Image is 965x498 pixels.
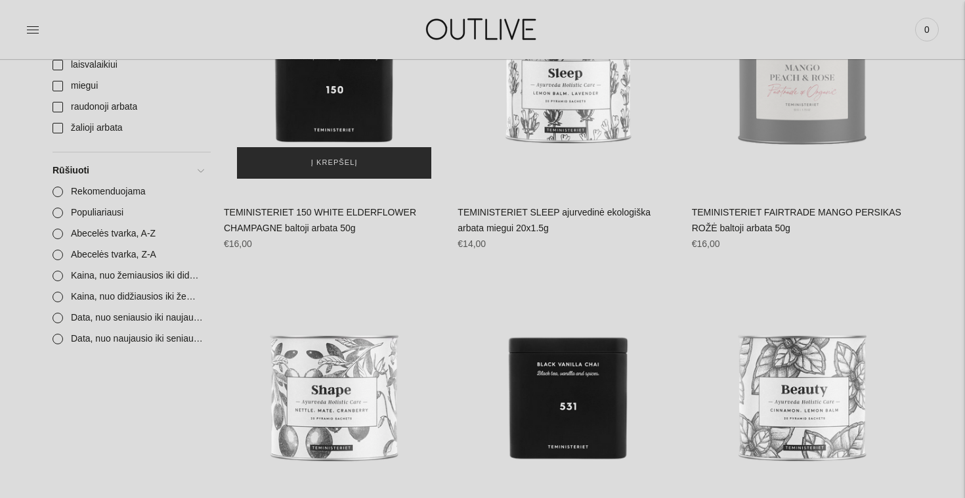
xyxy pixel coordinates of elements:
span: €16,00 [692,238,720,249]
span: €14,00 [458,238,486,249]
a: Populiariausi [45,202,211,223]
a: TEMINISTERIET FAIRTRADE MANGO PERSIKAS ROŽĖ baltoji arbata 50g [692,207,901,233]
span: €16,00 [224,238,252,249]
img: OUTLIVE [400,7,565,52]
a: Rūšiuoti [45,160,211,181]
a: Data, nuo naujausio iki seniausio [45,328,211,350]
a: laisvalaikiui [45,55,211,76]
a: Kaina, nuo didžiausios iki žemiausios [45,286,211,307]
a: miegui [45,76,211,97]
a: TEMINISTERIET 150 WHITE ELDERFLOWER CHAMPAGNE baltoji arbata 50g [224,207,416,233]
a: Rekomenduojama [45,181,211,202]
a: Abecelės tvarka, Z-A [45,244,211,265]
span: Į krepšelį [311,156,358,170]
a: 0 [915,15,939,44]
a: Data, nuo seniausio iki naujausio [45,307,211,328]
a: Abecelės tvarka, A-Z [45,223,211,244]
a: TEMINISTERIET SLEEP ajurvedinė ekologiška arbata miegui 20x1.5g [458,207,651,233]
a: žalioji arbata [45,118,211,139]
a: raudonoji arbata [45,97,211,118]
span: 0 [918,20,936,39]
a: Kaina, nuo žemiausios iki didžiausios [45,265,211,286]
button: Į krepšelį [237,147,431,179]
